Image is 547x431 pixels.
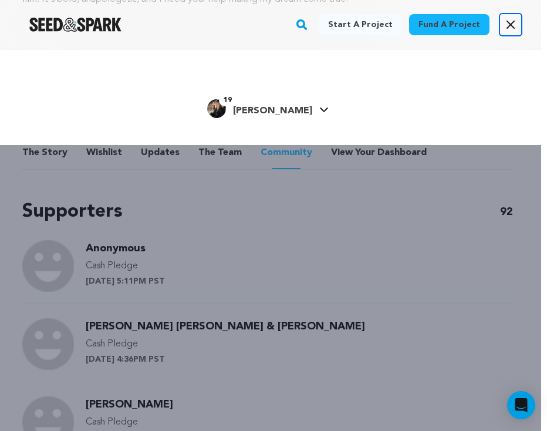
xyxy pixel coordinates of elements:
a: Seed&Spark Homepage [29,18,121,32]
a: Elise G.'s Profile [207,97,329,118]
span: 19 [219,95,237,106]
a: Start a project [319,14,402,35]
img: a71ff16225df04d0.jpg [207,99,226,118]
img: Seed&Spark Logo Dark Mode [29,18,121,32]
a: Fund a project [409,14,489,35]
span: [PERSON_NAME] [233,106,312,116]
div: Elise G.'s Profile [207,99,312,118]
div: Open Intercom Messenger [507,391,535,419]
